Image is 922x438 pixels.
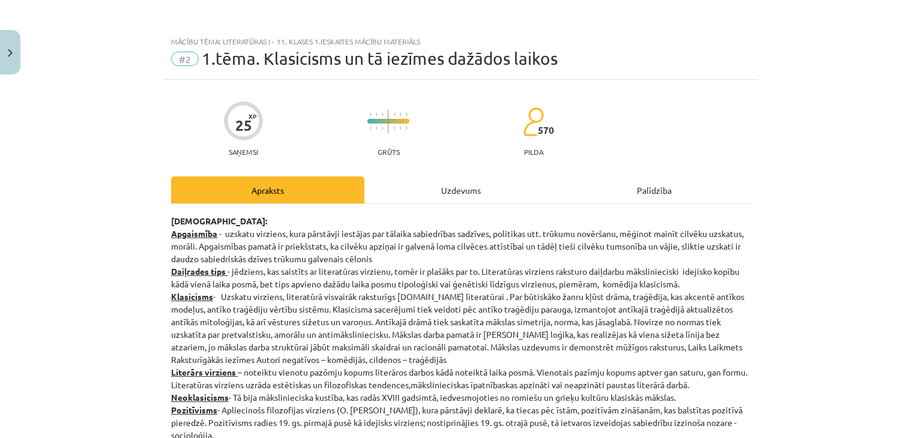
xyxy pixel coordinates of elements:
img: icon-short-line-57e1e144782c952c97e751825c79c345078a6d821885a25fce030b3d8c18986b.svg [394,127,395,130]
u: Apgaismība [171,228,217,239]
span: XP [249,113,256,119]
strong: [DEMOGRAPHIC_DATA]: [171,215,267,226]
div: 25 [235,117,252,134]
img: icon-short-line-57e1e144782c952c97e751825c79c345078a6d821885a25fce030b3d8c18986b.svg [406,127,407,130]
span: 570 [538,125,554,136]
img: icon-long-line-d9ea69661e0d244f92f715978eff75569469978d946b2353a9bb055b3ed8787d.svg [388,110,389,133]
div: Palīdzība [558,176,751,203]
p: Grūts [378,148,400,156]
div: Uzdevums [364,176,558,203]
img: icon-short-line-57e1e144782c952c97e751825c79c345078a6d821885a25fce030b3d8c18986b.svg [400,113,401,116]
img: icon-short-line-57e1e144782c952c97e751825c79c345078a6d821885a25fce030b3d8c18986b.svg [400,127,401,130]
img: icon-short-line-57e1e144782c952c97e751825c79c345078a6d821885a25fce030b3d8c18986b.svg [370,113,371,116]
div: Apraksts [171,176,364,203]
strong: Pozitīvisms [171,404,217,415]
img: icon-short-line-57e1e144782c952c97e751825c79c345078a6d821885a25fce030b3d8c18986b.svg [406,113,407,116]
strong: Klasicisms [171,291,213,302]
img: icon-short-line-57e1e144782c952c97e751825c79c345078a6d821885a25fce030b3d8c18986b.svg [382,113,383,116]
div: Mācību tēma: Literatūras i - 11. klases 1.ieskaites mācību materiāls [171,37,751,46]
p: Saņemsi [224,148,263,156]
img: students-c634bb4e5e11cddfef0936a35e636f08e4e9abd3cc4e673bd6f9a4125e45ecb1.svg [523,107,544,137]
img: icon-short-line-57e1e144782c952c97e751825c79c345078a6d821885a25fce030b3d8c18986b.svg [394,113,395,116]
img: icon-close-lesson-0947bae3869378f0d4975bcd49f059093ad1ed9edebbc8119c70593378902aed.svg [8,49,13,57]
strong: Daiļrades tips [171,266,226,277]
img: icon-short-line-57e1e144782c952c97e751825c79c345078a6d821885a25fce030b3d8c18986b.svg [376,127,377,130]
strong: Neoklasicisms [171,392,229,403]
span: #2 [171,52,199,66]
span: 1.tēma. Klasicisms un tā iezīmes dažādos laikos [202,49,558,68]
p: pilda [524,148,543,156]
strong: Literārs virziens [171,367,236,377]
img: icon-short-line-57e1e144782c952c97e751825c79c345078a6d821885a25fce030b3d8c18986b.svg [376,113,377,116]
img: icon-short-line-57e1e144782c952c97e751825c79c345078a6d821885a25fce030b3d8c18986b.svg [382,127,383,130]
img: icon-short-line-57e1e144782c952c97e751825c79c345078a6d821885a25fce030b3d8c18986b.svg [370,127,371,130]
